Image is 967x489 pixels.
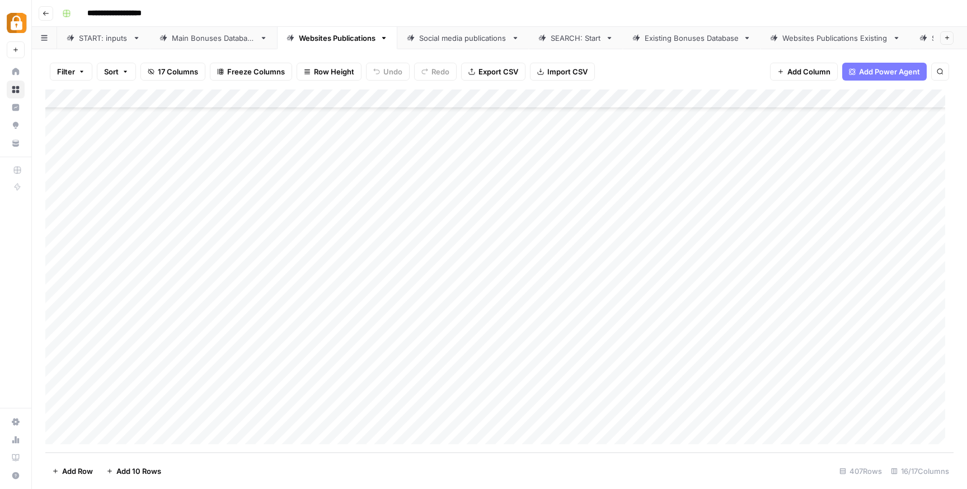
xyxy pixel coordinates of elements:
[859,66,920,77] span: Add Power Agent
[7,116,25,134] a: Opportunities
[419,32,507,44] div: Social media publications
[623,27,761,49] a: Existing Bonuses Database
[397,27,529,49] a: Social media publications
[7,63,25,81] a: Home
[414,63,457,81] button: Redo
[158,66,198,77] span: 17 Columns
[478,66,518,77] span: Export CSV
[100,462,168,480] button: Add 10 Rows
[104,66,119,77] span: Sort
[547,66,588,77] span: Import CSV
[299,32,375,44] div: Websites Publications
[79,32,128,44] div: START: inputs
[45,462,100,480] button: Add Row
[366,63,410,81] button: Undo
[297,63,362,81] button: Row Height
[7,413,25,431] a: Settings
[842,63,927,81] button: Add Power Agent
[7,449,25,467] a: Learning Hub
[277,27,397,49] a: Websites Publications
[787,66,830,77] span: Add Column
[551,32,601,44] div: SEARCH: Start
[7,9,25,37] button: Workspace: Adzz
[645,32,739,44] div: Existing Bonuses Database
[7,467,25,485] button: Help + Support
[761,27,910,49] a: Websites Publications Existing
[210,63,292,81] button: Freeze Columns
[7,98,25,116] a: Insights
[97,63,136,81] button: Sort
[140,63,205,81] button: 17 Columns
[529,27,623,49] a: SEARCH: Start
[530,63,595,81] button: Import CSV
[116,466,161,477] span: Add 10 Rows
[7,431,25,449] a: Usage
[50,63,92,81] button: Filter
[7,134,25,152] a: Your Data
[835,462,886,480] div: 407 Rows
[461,63,525,81] button: Export CSV
[782,32,888,44] div: Websites Publications Existing
[886,462,954,480] div: 16/17 Columns
[7,81,25,98] a: Browse
[314,66,354,77] span: Row Height
[431,66,449,77] span: Redo
[57,27,150,49] a: START: inputs
[770,63,838,81] button: Add Column
[7,13,27,33] img: Adzz Logo
[57,66,75,77] span: Filter
[62,466,93,477] span: Add Row
[172,32,255,44] div: Main Bonuses Database
[150,27,277,49] a: Main Bonuses Database
[227,66,285,77] span: Freeze Columns
[383,66,402,77] span: Undo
